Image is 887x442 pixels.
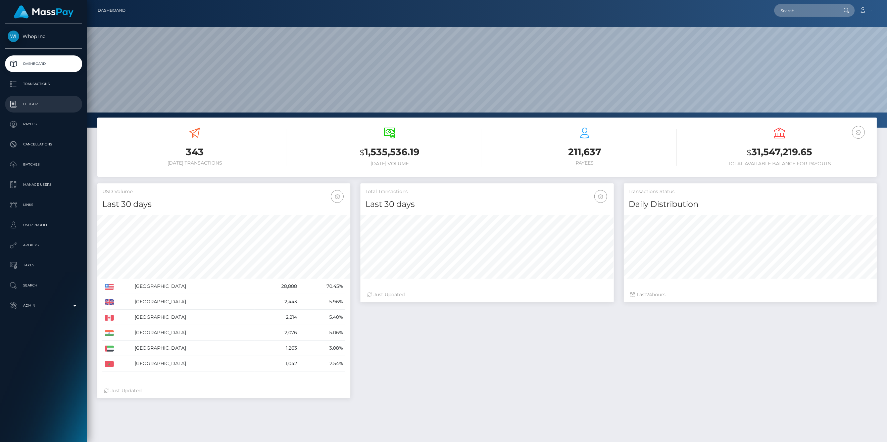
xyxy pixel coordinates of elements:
[104,387,344,394] div: Just Updated
[629,198,872,210] h4: Daily Distribution
[492,145,677,159] h3: 211,637
[105,299,114,305] img: GB.png
[299,356,345,371] td: 2.54%
[8,119,80,129] p: Payees
[297,161,482,167] h6: [DATE] Volume
[8,99,80,109] p: Ledger
[8,59,80,69] p: Dashboard
[747,148,751,157] small: $
[5,196,82,213] a: Links
[297,145,482,159] h3: 1,535,536.19
[14,5,73,18] img: MassPay Logo
[5,257,82,274] a: Taxes
[105,330,114,336] img: IN.png
[105,284,114,290] img: US.png
[8,139,80,149] p: Cancellations
[365,198,608,210] h4: Last 30 days
[687,161,872,167] h6: Total Available Balance for Payouts
[8,31,19,42] img: Whop Inc
[687,145,872,159] h3: 31,547,219.65
[255,325,299,341] td: 2,076
[132,294,254,310] td: [GEOGRAPHIC_DATA]
[299,294,345,310] td: 5.96%
[132,325,254,341] td: [GEOGRAPHIC_DATA]
[255,341,299,356] td: 1,263
[8,160,80,170] p: Batches
[5,277,82,294] a: Search
[367,291,607,298] div: Just Updated
[5,55,82,72] a: Dashboard
[299,310,345,325] td: 5.40%
[299,325,345,341] td: 5.06%
[132,356,254,371] td: [GEOGRAPHIC_DATA]
[5,237,82,254] a: API Keys
[132,279,254,294] td: [GEOGRAPHIC_DATA]
[8,260,80,270] p: Taxes
[299,341,345,356] td: 3.08%
[102,160,287,166] h6: [DATE] Transactions
[299,279,345,294] td: 70.45%
[8,79,80,89] p: Transactions
[774,4,837,17] input: Search...
[102,198,345,210] h4: Last 30 days
[5,96,82,113] a: Ledger
[132,310,254,325] td: [GEOGRAPHIC_DATA]
[5,156,82,173] a: Batches
[8,240,80,250] p: API Keys
[255,310,299,325] td: 2,214
[8,220,80,230] p: User Profile
[132,341,254,356] td: [GEOGRAPHIC_DATA]
[5,33,82,39] span: Whop Inc
[492,160,677,166] h6: Payees
[365,188,608,195] h5: Total Transactions
[8,301,80,311] p: Admin
[647,292,652,298] span: 24
[105,361,114,367] img: MA.png
[255,356,299,371] td: 1,042
[5,116,82,133] a: Payees
[255,279,299,294] td: 28,888
[102,145,287,159] h3: 343
[98,3,126,17] a: Dashboard
[102,188,345,195] h5: USD Volume
[5,76,82,92] a: Transactions
[8,180,80,190] p: Manage Users
[360,148,364,157] small: $
[629,188,872,195] h5: Transactions Status
[5,217,82,233] a: User Profile
[8,280,80,291] p: Search
[5,297,82,314] a: Admin
[105,346,114,352] img: AE.png
[5,176,82,193] a: Manage Users
[631,291,870,298] div: Last hours
[8,200,80,210] p: Links
[5,136,82,153] a: Cancellations
[105,315,114,321] img: CA.png
[255,294,299,310] td: 2,443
